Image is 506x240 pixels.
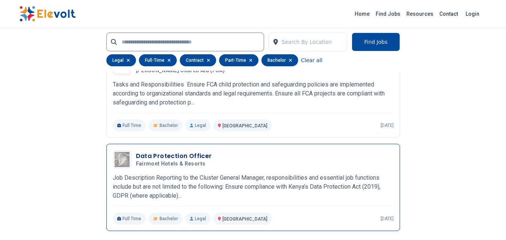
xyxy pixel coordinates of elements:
p: Legal [185,213,210,225]
iframe: Advertisement [19,6,97,231]
span: [GEOGRAPHIC_DATA] [222,216,267,222]
span: Fairmont Hotels & Resorts [136,161,206,167]
div: part-time [219,54,258,66]
img: Elevolt [19,6,76,22]
iframe: Chat Widget [469,204,506,240]
p: Full Time [113,119,146,131]
a: Find Jobs [373,8,403,20]
div: contract [180,54,216,66]
div: legal [106,54,136,66]
a: Home [352,8,373,20]
a: Login [461,6,484,21]
span: [PERSON_NAME] Church Aid (FCA) [136,67,225,74]
div: full-time [139,54,177,66]
p: [DATE] [381,216,394,222]
span: [GEOGRAPHIC_DATA] [222,123,267,128]
span: Bachelor [160,216,178,222]
p: [DATE] [381,122,394,128]
a: Contact [436,8,461,20]
a: Fairmont Hotels & ResortsData Protection OfficerFairmont Hotels & ResortsJob Description Reportin... [113,150,394,225]
button: Clear all [301,54,322,66]
p: Full Time [113,213,146,225]
iframe: Advertisement [409,0,487,225]
a: Finn Church Aid (FCA)Senior Safeguarding And Protection Officer[PERSON_NAME] Church Aid (FCA)Task... [113,57,394,131]
h3: Data Protection Officer [136,152,212,161]
img: Fairmont Hotels & Resorts [115,152,130,167]
a: Resources [403,8,436,20]
div: bachelor [261,54,298,66]
p: Job Description Reporting to the Cluster General Manager, responsibilities and essential job func... [113,173,394,200]
span: Bachelor [160,122,178,128]
button: Find Jobs [352,33,400,51]
p: Legal [185,119,210,131]
p: Tasks and Responsibilities Ensure FCA child protection and safeguarding policies are implemented ... [113,80,394,107]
